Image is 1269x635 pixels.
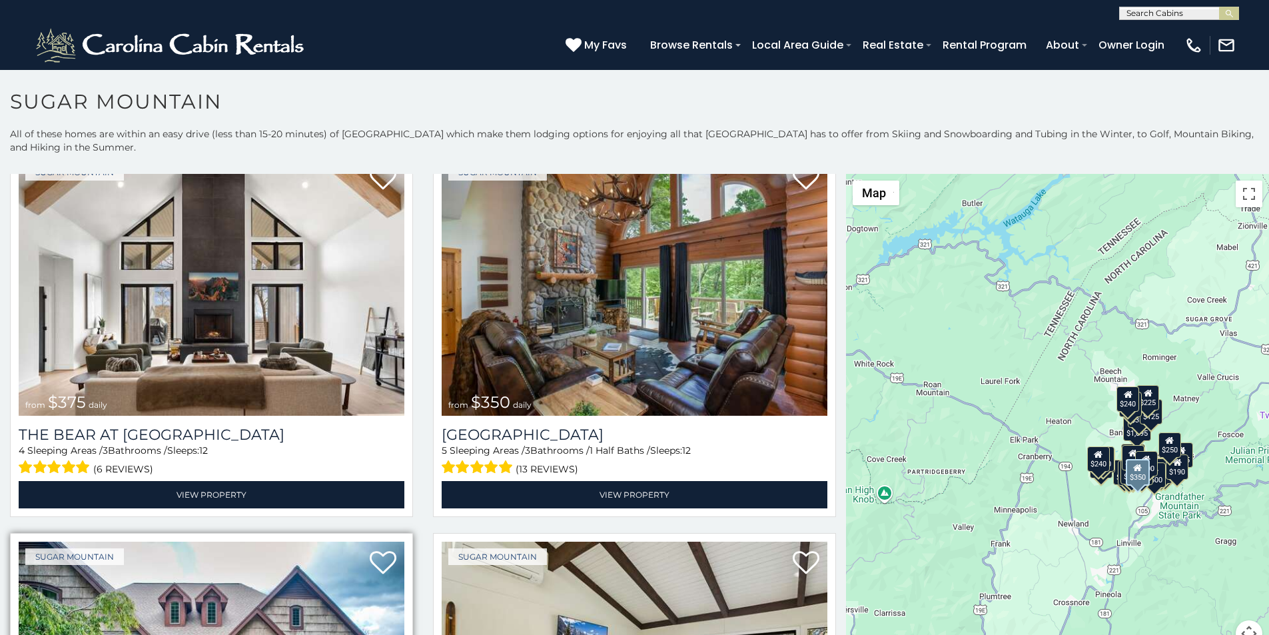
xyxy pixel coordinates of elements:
a: About [1039,33,1086,57]
span: 12 [199,444,208,456]
span: My Favs [584,37,627,53]
a: Add to favorites [793,165,819,193]
a: The Bear At Sugar Mountain from $375 daily [19,157,404,416]
div: $300 [1122,445,1144,470]
div: Sleeping Areas / Bathrooms / Sleeps: [442,444,827,478]
span: daily [89,400,107,410]
div: $195 [1150,458,1172,484]
span: (13 reviews) [516,460,578,478]
span: 3 [525,444,530,456]
span: $350 [471,392,510,412]
div: $190 [1121,444,1144,469]
div: $155 [1118,460,1141,486]
span: 3 [103,444,108,456]
a: My Favs [566,37,630,54]
a: View Property [442,481,827,508]
span: daily [513,400,532,410]
div: Sleeping Areas / Bathrooms / Sleeps: [19,444,404,478]
a: Add to favorites [370,550,396,578]
a: Local Area Guide [745,33,850,57]
a: Sugar Mountain [25,548,124,565]
a: Add to favorites [793,550,819,578]
button: Change map style [853,181,899,205]
img: phone-regular-white.png [1184,36,1203,55]
img: The Bear At Sugar Mountain [19,157,404,416]
span: 4 [19,444,25,456]
a: Add to favorites [370,165,396,193]
a: [GEOGRAPHIC_DATA] [442,426,827,444]
a: The Bear At [GEOGRAPHIC_DATA] [19,426,404,444]
a: Owner Login [1092,33,1171,57]
div: $175 [1120,459,1143,484]
span: from [25,400,45,410]
div: $350 [1126,459,1150,486]
a: Grouse Moor Lodge from $350 daily [442,157,827,416]
span: $375 [48,392,86,412]
a: View Property [19,481,404,508]
a: Rental Program [936,33,1033,57]
img: Grouse Moor Lodge [442,157,827,416]
span: (6 reviews) [93,460,153,478]
div: $155 [1170,442,1193,468]
div: $1,095 [1123,416,1151,441]
img: White-1-2.png [33,25,310,65]
h3: Grouse Moor Lodge [442,426,827,444]
a: Browse Rentals [643,33,739,57]
span: 12 [682,444,691,456]
span: Map [862,186,886,200]
div: $125 [1140,399,1162,424]
div: $250 [1158,432,1181,458]
div: $190 [1166,454,1189,480]
button: Toggle fullscreen view [1236,181,1262,207]
div: $240 [1117,386,1140,412]
span: 1 Half Baths / [590,444,650,456]
a: Real Estate [856,33,930,57]
span: 5 [442,444,447,456]
div: $240 [1087,446,1110,472]
div: $200 [1135,451,1158,476]
a: Sugar Mountain [448,548,547,565]
img: mail-regular-white.png [1217,36,1236,55]
h3: The Bear At Sugar Mountain [19,426,404,444]
span: from [448,400,468,410]
div: $225 [1137,385,1160,410]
